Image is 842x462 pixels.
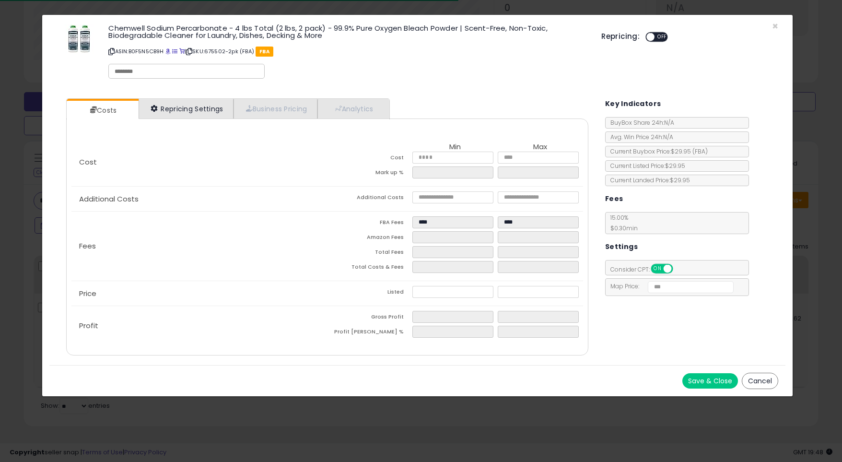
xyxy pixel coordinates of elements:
th: Max [498,143,583,152]
td: Total Fees [327,246,412,261]
button: Save & Close [682,373,738,389]
h5: Repricing: [601,33,640,40]
p: Fees [71,242,327,250]
span: Current Buybox Price: [606,147,708,155]
td: Listed [327,286,412,301]
button: Cancel [742,373,778,389]
a: Your listing only [179,47,185,55]
img: 41wHWEXqOvL._SL60_.jpg [65,24,94,53]
span: FBA [256,47,273,57]
th: Min [412,143,498,152]
span: 15.00 % [606,213,638,232]
td: Gross Profit [327,311,412,326]
td: Amazon Fees [327,231,412,246]
p: Price [71,290,327,297]
h5: Key Indicators [605,98,661,110]
td: Additional Costs [327,191,412,206]
span: ( FBA ) [692,147,708,155]
span: Map Price: [606,282,734,290]
td: Mark up % [327,166,412,181]
a: All offer listings [172,47,177,55]
p: Cost [71,158,327,166]
span: Current Landed Price: $29.95 [606,176,690,184]
h3: Chemwell Sodium Percarbonate - 4 lbs Total (2 lbs, 2 pack) - 99.9% Pure Oxygen Bleach Powder | Sc... [108,24,587,39]
span: $29.95 [671,147,708,155]
span: Current Listed Price: $29.95 [606,162,685,170]
span: BuyBox Share 24h: N/A [606,118,674,127]
td: Total Costs & Fees [327,261,412,276]
a: Business Pricing [234,99,317,118]
span: Avg. Win Price 24h: N/A [606,133,673,141]
span: OFF [671,265,687,273]
a: Analytics [317,99,388,118]
h5: Fees [605,193,623,205]
span: × [772,19,778,33]
span: ON [652,265,664,273]
span: $0.30 min [606,224,638,232]
h5: Settings [605,241,638,253]
a: BuyBox page [165,47,171,55]
td: Cost [327,152,412,166]
a: Costs [67,101,138,120]
td: Profit [PERSON_NAME] % [327,326,412,341]
span: Consider CPT: [606,265,686,273]
a: Repricing Settings [139,99,234,118]
p: Additional Costs [71,195,327,203]
p: ASIN: B0F5N5CB9H | SKU: 675502-2pk (FBA) [108,44,587,59]
p: Profit [71,322,327,330]
span: OFF [655,33,670,41]
td: FBA Fees [327,216,412,231]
